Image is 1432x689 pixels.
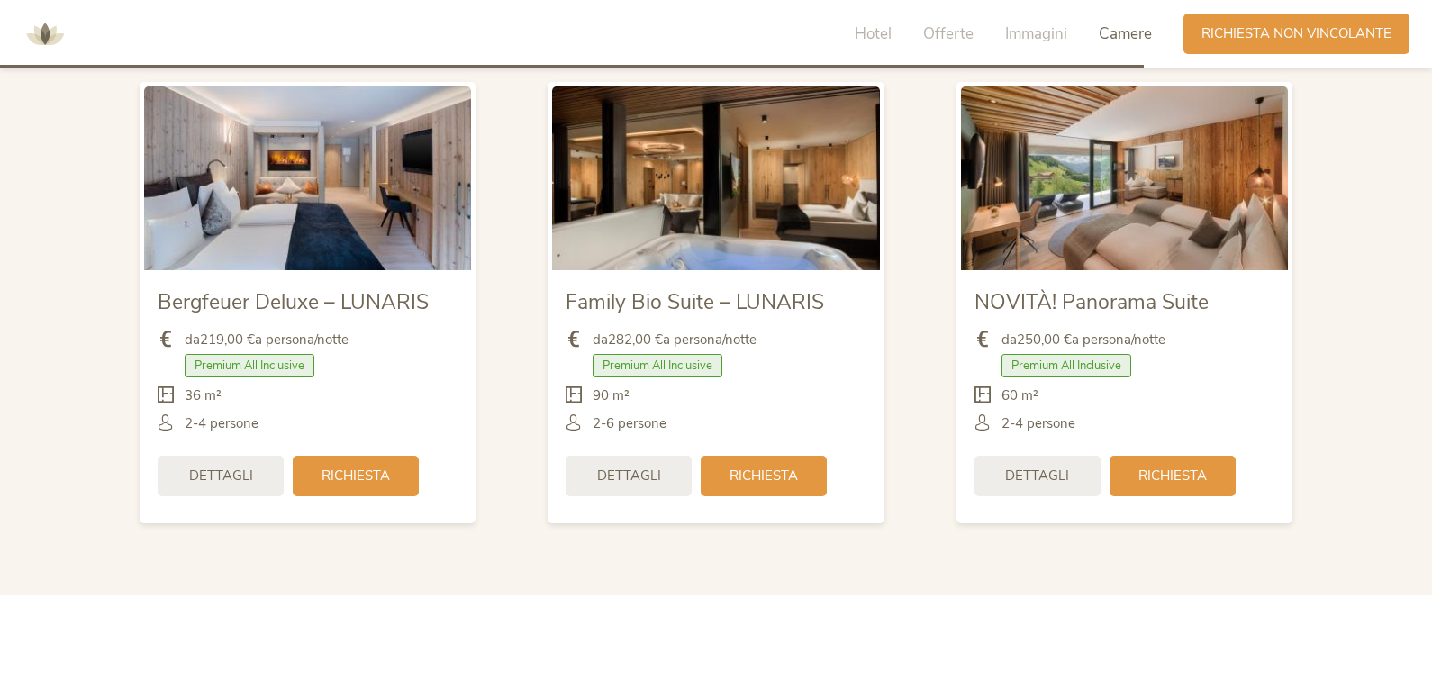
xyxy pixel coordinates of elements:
span: Hotel [855,23,892,44]
span: 2-4 persone [185,414,258,433]
span: da a persona/notte [185,331,349,349]
img: NOVITÀ! Panorama Suite [961,86,1288,270]
span: Premium All Inclusive [593,354,722,377]
img: Bergfeuer Deluxe – LUNARIS [144,86,471,270]
span: Family Bio Suite – LUNARIS [566,288,824,316]
b: 250,00 € [1017,331,1072,349]
b: 282,00 € [608,331,663,349]
span: 60 m² [1001,386,1038,405]
span: NOVITÀ! Panorama Suite [974,288,1209,316]
span: Bergfeuer Deluxe – LUNARIS [158,288,429,316]
span: Premium All Inclusive [1001,354,1131,377]
span: 2-6 persone [593,414,666,433]
img: AMONTI & LUNARIS Wellnessresort [18,7,72,61]
span: Offerte [923,23,974,44]
img: Family Bio Suite – LUNARIS [552,86,879,270]
span: Premium All Inclusive [185,354,314,377]
span: 90 m² [593,386,630,405]
span: Immagini [1005,23,1067,44]
span: da a persona/notte [593,331,757,349]
span: Dettagli [1005,467,1069,485]
span: Camere [1099,23,1152,44]
a: AMONTI & LUNARIS Wellnessresort [18,27,72,40]
span: Richiesta [1138,467,1207,485]
b: 219,00 € [200,331,255,349]
span: da a persona/notte [1001,331,1165,349]
span: Richiesta [730,467,798,485]
span: Richiesta non vincolante [1201,24,1391,43]
span: Dettagli [189,467,253,485]
span: 36 m² [185,386,222,405]
span: Dettagli [597,467,661,485]
span: Richiesta [322,467,390,485]
span: 2-4 persone [1001,414,1075,433]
